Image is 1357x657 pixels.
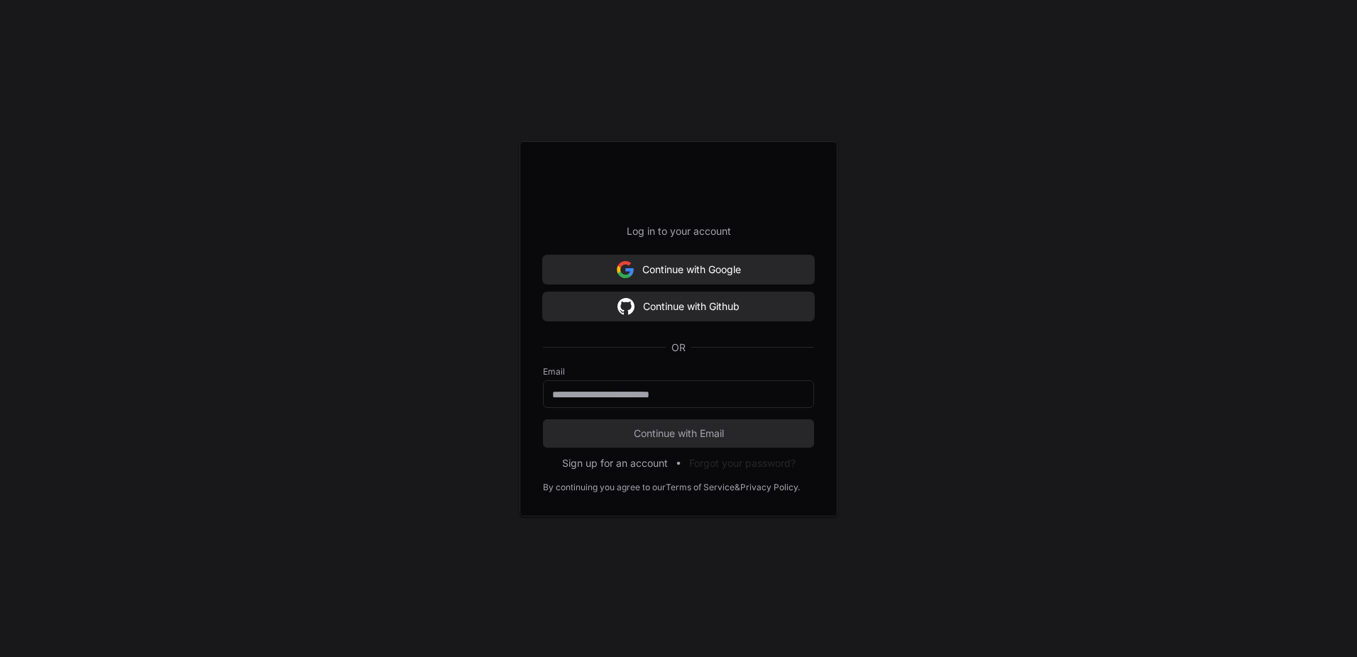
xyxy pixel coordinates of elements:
[543,482,666,493] div: By continuing you agree to our
[666,341,691,355] span: OR
[543,292,814,321] button: Continue with Github
[735,482,740,493] div: &
[543,366,814,377] label: Email
[562,456,668,470] button: Sign up for an account
[543,426,814,441] span: Continue with Email
[689,456,796,470] button: Forgot your password?
[617,255,634,284] img: Sign in with google
[740,482,800,493] a: Privacy Policy.
[543,255,814,284] button: Continue with Google
[666,482,735,493] a: Terms of Service
[617,292,634,321] img: Sign in with google
[543,224,814,238] p: Log in to your account
[543,419,814,448] button: Continue with Email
